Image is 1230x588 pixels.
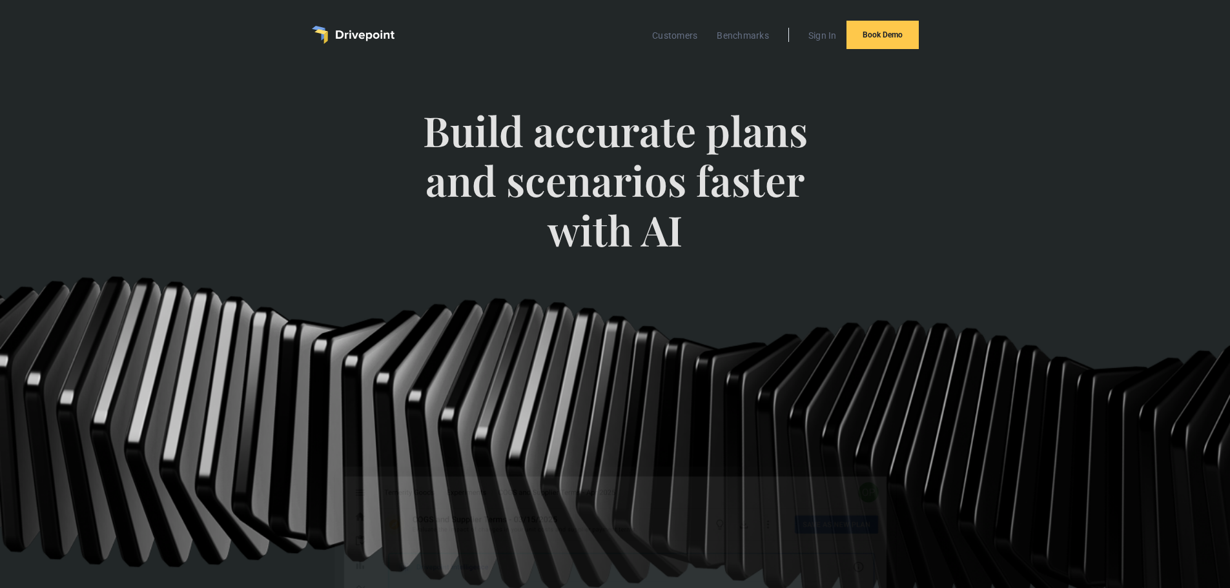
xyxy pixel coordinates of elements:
[846,21,919,49] a: Book Demo
[312,26,395,44] a: home
[403,106,827,280] span: Build accurate plans and scenarios faster with AI
[802,27,843,44] a: Sign In
[710,27,775,44] a: Benchmarks
[646,27,704,44] a: Customers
